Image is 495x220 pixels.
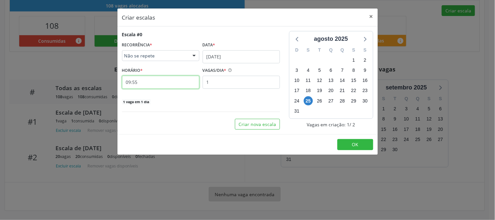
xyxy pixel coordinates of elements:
[361,76,370,85] span: sábado, 16 de agosto de 2025
[124,53,186,59] span: Não se repete
[361,66,370,75] span: sábado, 9 de agosto de 2025
[326,66,335,75] span: quarta-feira, 6 de agosto de 2025
[292,106,302,116] span: domingo, 31 de agosto de 2025
[304,96,313,105] span: segunda-feira, 25 de agosto de 2025
[304,86,313,95] span: segunda-feira, 18 de agosto de 2025
[338,96,347,105] span: quinta-feira, 28 de agosto de 2025
[311,35,350,43] div: agosto 2025
[122,76,199,89] input: 00:00
[289,121,373,128] div: Vagas em criação: 1
[326,96,335,105] span: quarta-feira, 27 de agosto de 2025
[203,40,215,50] label: Data
[361,55,370,65] span: sábado, 2 de agosto de 2025
[349,86,358,95] span: sexta-feira, 22 de agosto de 2025
[337,139,373,150] button: OK
[349,96,358,105] span: sexta-feira, 29 de agosto de 2025
[360,45,371,55] div: S
[122,31,143,38] div: Escala #0
[122,13,155,22] h5: Criar escalas
[337,45,348,55] div: Q
[338,76,347,85] span: quinta-feira, 14 de agosto de 2025
[302,45,314,55] div: S
[349,66,358,75] span: sexta-feira, 8 de agosto de 2025
[292,76,302,85] span: domingo, 10 de agosto de 2025
[226,66,232,72] ion-icon: help circle outline
[292,86,302,95] span: domingo, 17 de agosto de 2025
[304,76,313,85] span: segunda-feira, 11 de agosto de 2025
[203,66,226,76] label: VAGAS/DIA
[292,66,302,75] span: domingo, 3 de agosto de 2025
[365,8,378,24] button: Close
[315,96,324,105] span: terça-feira, 26 de agosto de 2025
[325,45,337,55] div: Q
[361,96,370,105] span: sábado, 30 de agosto de 2025
[314,45,325,55] div: T
[235,119,280,130] button: Criar nova escala
[349,55,358,65] span: sexta-feira, 1 de agosto de 2025
[122,99,151,104] span: 1 vaga em 1 dia
[292,96,302,105] span: domingo, 24 de agosto de 2025
[315,66,324,75] span: terça-feira, 5 de agosto de 2025
[338,66,347,75] span: quinta-feira, 7 de agosto de 2025
[361,86,370,95] span: sábado, 23 de agosto de 2025
[352,141,359,148] span: OK
[315,86,324,95] span: terça-feira, 19 de agosto de 2025
[122,40,152,50] label: RECORRÊNCIA
[350,121,355,128] span: / 2
[291,45,303,55] div: D
[326,76,335,85] span: quarta-feira, 13 de agosto de 2025
[304,66,313,75] span: segunda-feira, 4 de agosto de 2025
[315,76,324,85] span: terça-feira, 12 de agosto de 2025
[338,86,347,95] span: quinta-feira, 21 de agosto de 2025
[348,45,360,55] div: S
[349,76,358,85] span: sexta-feira, 15 de agosto de 2025
[203,50,280,63] input: Selecione uma data
[326,86,335,95] span: quarta-feira, 20 de agosto de 2025
[122,66,143,76] label: HORÁRIO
